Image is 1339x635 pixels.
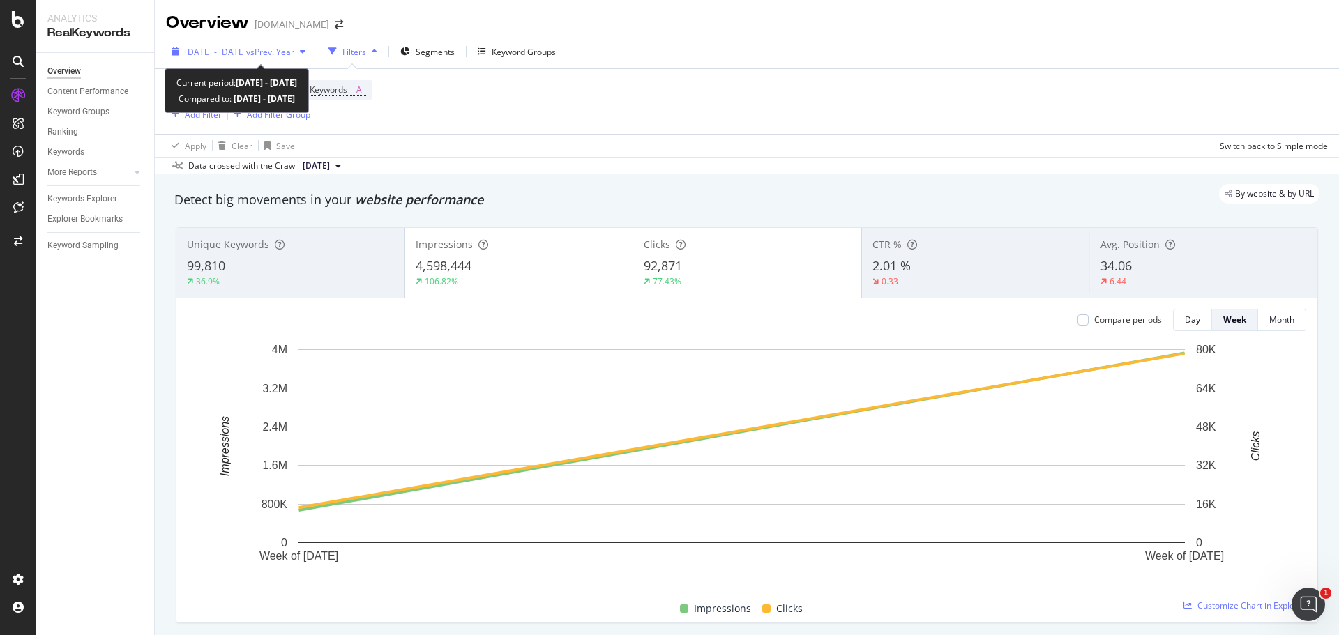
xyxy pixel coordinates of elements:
div: Keywords Explorer [47,192,117,206]
button: Keyword Groups [472,40,561,63]
div: Overview [47,64,81,79]
div: Data crossed with the Crawl [188,160,297,172]
div: Week [1223,314,1246,326]
text: 0 [281,537,287,549]
button: Segments [395,40,460,63]
button: Day [1173,309,1212,331]
div: arrow-right-arrow-left [335,20,343,29]
button: [DATE] - [DATE]vsPrev. Year [166,40,311,63]
span: vs Prev. Year [246,46,294,58]
span: Avg. Position [1100,238,1160,251]
button: Apply [166,135,206,157]
span: 92,871 [644,257,682,274]
text: 80K [1196,344,1216,355]
div: Switch back to Simple mode [1220,140,1328,152]
a: Content Performance [47,84,144,99]
span: 34.06 [1100,257,1132,274]
div: [DOMAIN_NAME] [255,17,329,31]
div: 6.44 [1110,275,1126,287]
div: 36.9% [196,275,220,287]
button: Month [1258,309,1306,331]
span: Segments [416,46,455,58]
text: 4M [272,344,287,355]
a: Customize Chart in Explorer [1183,599,1306,611]
span: 99,810 [187,257,225,274]
a: Keyword Sampling [47,238,144,253]
text: 2.4M [262,421,287,433]
div: 106.82% [425,275,458,287]
div: Add Filter [185,109,222,121]
text: 16K [1196,498,1216,510]
button: Switch back to Simple mode [1214,135,1328,157]
span: By website & by URL [1235,190,1314,198]
div: 77.43% [653,275,681,287]
b: [DATE] - [DATE] [236,77,297,89]
button: Add Filter Group [228,106,310,123]
span: Keywords [310,84,347,95]
div: Keyword Sampling [47,238,119,253]
div: Add Filter Group [247,109,310,121]
div: Keyword Groups [492,46,556,58]
div: RealKeywords [47,25,143,41]
span: = [349,84,354,95]
button: Save [259,135,295,157]
a: Keyword Groups [47,105,144,119]
text: Week of [DATE] [1145,550,1224,562]
div: 0.33 [882,275,898,287]
div: Filters [342,46,366,58]
span: Unique Keywords [187,238,269,251]
span: All [356,80,366,100]
a: Ranking [47,125,144,139]
text: 48K [1196,421,1216,433]
text: 64K [1196,382,1216,394]
a: Overview [47,64,144,79]
a: Keywords [47,145,144,160]
div: More Reports [47,165,97,180]
button: Filters [323,40,383,63]
div: Overview [166,11,249,35]
text: 3.2M [262,382,287,394]
div: Current period: [176,75,297,91]
text: Impressions [219,416,231,476]
a: More Reports [47,165,130,180]
span: Customize Chart in Explorer [1197,599,1306,611]
span: Clicks [644,238,670,251]
text: Clicks [1250,431,1262,461]
a: Keywords Explorer [47,192,144,206]
button: Week [1212,309,1258,331]
button: [DATE] [297,158,347,174]
text: 32K [1196,459,1216,471]
span: Impressions [694,600,751,617]
span: 2.01 % [872,257,911,274]
div: Save [276,140,295,152]
text: 0 [1196,537,1202,549]
span: CTR % [872,238,902,251]
div: Content Performance [47,84,128,99]
text: Week of [DATE] [259,550,338,562]
span: 4,598,444 [416,257,471,274]
div: Ranking [47,125,78,139]
div: Day [1185,314,1200,326]
div: Keyword Groups [47,105,109,119]
button: Clear [213,135,252,157]
div: Clear [232,140,252,152]
iframe: Intercom live chat [1292,588,1325,621]
b: [DATE] - [DATE] [232,93,295,105]
text: 800K [262,498,288,510]
button: Add Filter [166,106,222,123]
div: Month [1269,314,1294,326]
div: Apply [185,140,206,152]
div: Keywords [47,145,84,160]
div: Compared to: [179,91,295,107]
text: 1.6M [262,459,287,471]
div: Analytics [47,11,143,25]
span: 2025 Aug. 20th [303,160,330,172]
span: 1 [1320,588,1331,599]
div: Compare periods [1094,314,1162,326]
svg: A chart. [188,342,1296,584]
div: legacy label [1219,184,1319,204]
span: [DATE] - [DATE] [185,46,246,58]
span: Clicks [776,600,803,617]
a: Explorer Bookmarks [47,212,144,227]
